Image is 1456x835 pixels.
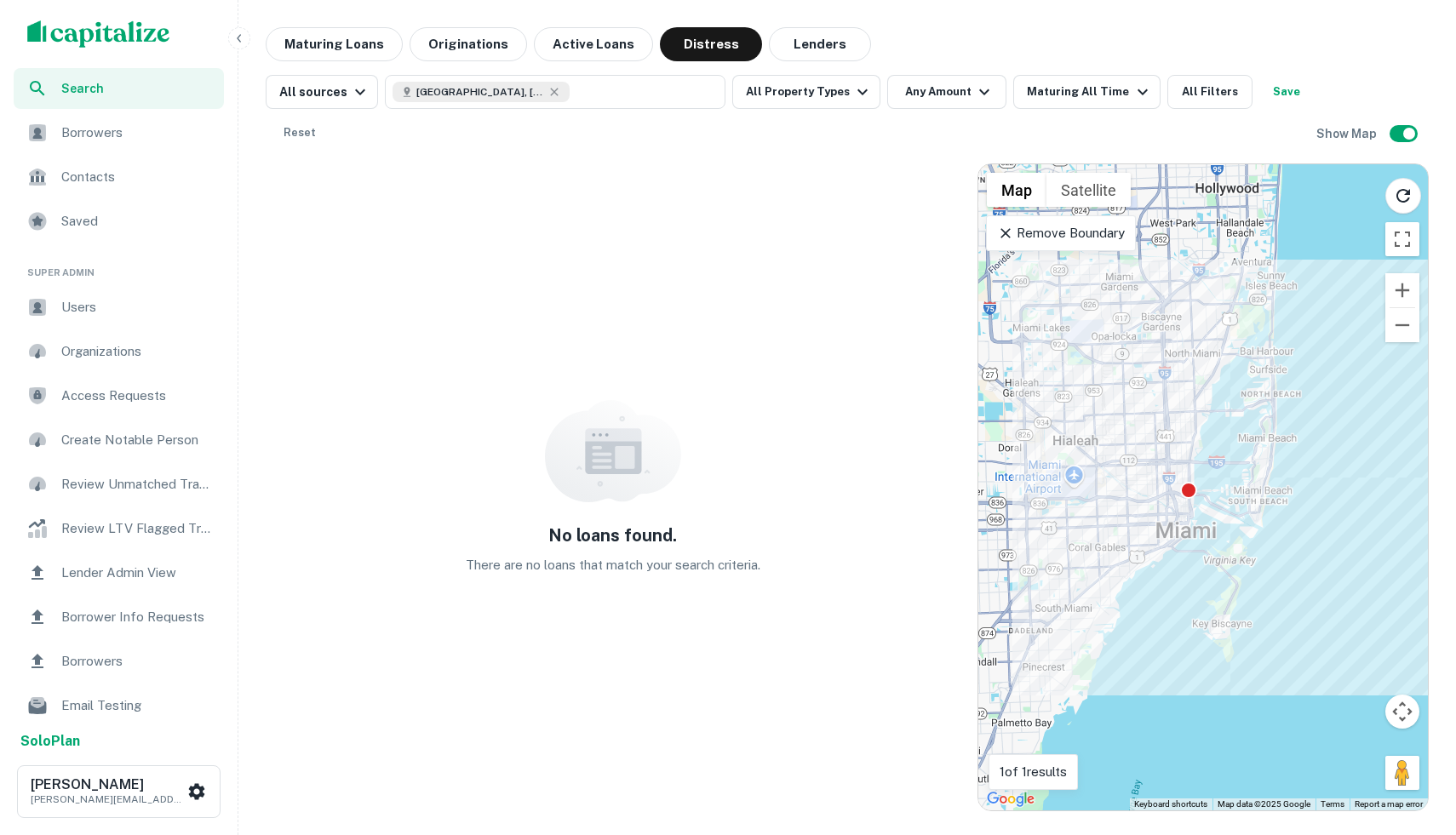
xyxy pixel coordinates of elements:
button: Show satellite imagery [1046,173,1131,207]
button: All sources [266,75,378,109]
span: Access Requests [61,386,214,406]
div: All sources [279,82,370,102]
p: 1 of 1 results [1000,762,1067,782]
span: Create Notable Person [61,430,214,450]
h5: No loans found. [548,523,677,548]
span: [GEOGRAPHIC_DATA], [GEOGRAPHIC_DATA], [GEOGRAPHIC_DATA] [416,84,544,100]
a: Review LTV Flagged Transactions [14,508,224,549]
button: Map camera controls [1385,695,1419,729]
button: Maturing All Time [1013,75,1160,109]
button: Maturing Loans [266,27,403,61]
strong: Solo Plan [20,733,80,749]
span: Map data ©2025 Google [1218,799,1310,809]
a: Borrower Info Requests [14,597,224,638]
button: Keyboard shortcuts [1134,798,1207,810]
a: Saved [14,201,224,242]
button: Zoom in [1385,273,1419,307]
a: Email Testing [14,685,224,726]
a: Review Unmatched Transactions [14,464,224,505]
p: Remove Boundary [997,223,1124,243]
button: Any Amount [887,75,1006,109]
span: Email Testing [61,695,214,716]
a: Report a map error [1355,799,1423,809]
span: Borrowers [61,651,214,672]
a: Contacts [14,157,224,197]
img: Google [983,788,1039,810]
span: Borrowers [61,123,214,143]
span: Contacts [61,167,214,187]
button: [PERSON_NAME][PERSON_NAME][EMAIL_ADDRESS][PERSON_NAME][DOMAIN_NAME] [17,765,221,818]
img: capitalize-logo.png [27,20,170,48]
button: Lenders [769,27,871,61]
a: Users [14,287,224,328]
div: 0 0 [978,164,1428,810]
a: Access Requests [14,375,224,416]
a: Lender Admin View [14,552,224,593]
a: Create Notable Person [14,420,224,460]
span: Search [61,79,214,98]
iframe: Chat Widget [1371,699,1456,781]
span: Users [61,297,214,317]
a: SoloPlan [20,731,80,752]
button: Show street map [987,173,1046,207]
button: Distress [660,27,762,61]
button: All Filters [1167,75,1253,109]
button: Toggle fullscreen view [1385,222,1419,256]
img: empty content [545,400,681,502]
span: Borrower Info Requests [61,607,214,627]
a: Open this area in Google Maps (opens a new window) [983,788,1039,810]
span: Saved [61,211,214,232]
button: Originations [410,27,527,61]
a: Terms (opens in new tab) [1321,799,1344,809]
button: [GEOGRAPHIC_DATA], [GEOGRAPHIC_DATA], [GEOGRAPHIC_DATA] [385,75,725,109]
button: All Property Types [732,75,880,109]
li: Super Admin [14,245,224,287]
h6: Show Map [1316,124,1379,143]
a: Search [14,68,224,109]
p: [PERSON_NAME][EMAIL_ADDRESS][PERSON_NAME][DOMAIN_NAME] [31,792,184,807]
h6: [PERSON_NAME] [31,778,184,792]
button: Zoom out [1385,308,1419,342]
a: Borrowers [14,112,224,153]
div: Maturing All Time [1027,82,1152,102]
button: Save your search to get updates of matches that match your search criteria. [1259,75,1314,109]
span: Review Unmatched Transactions [61,474,214,495]
span: Organizations [61,341,214,362]
span: Review LTV Flagged Transactions [61,518,214,539]
p: There are no loans that match your search criteria. [466,555,760,575]
button: Reload search area [1385,178,1421,214]
button: Active Loans [534,27,653,61]
span: Lender Admin View [61,563,214,583]
button: Reset [272,116,327,150]
a: Organizations [14,331,224,372]
a: Borrowers [14,641,224,682]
